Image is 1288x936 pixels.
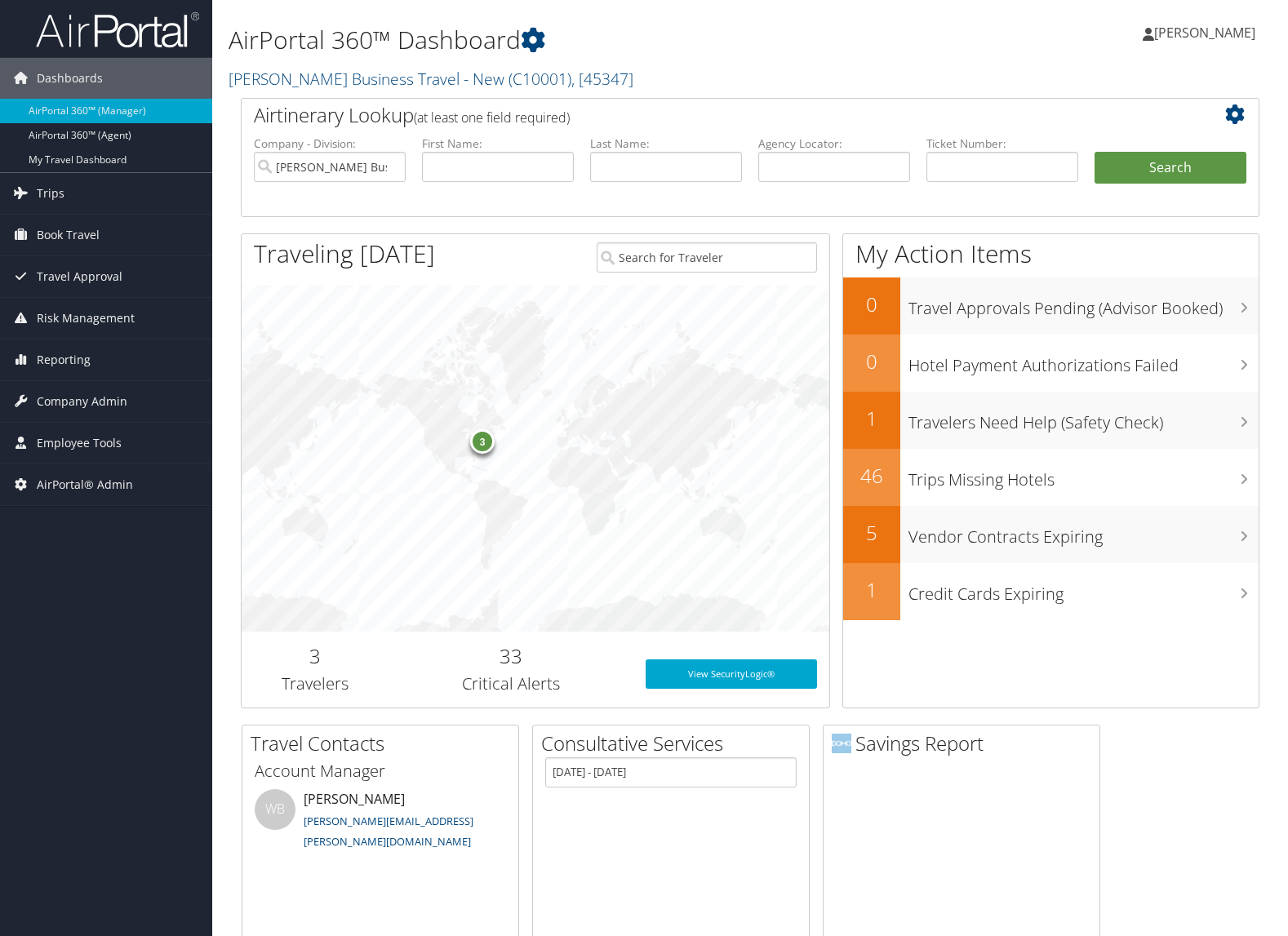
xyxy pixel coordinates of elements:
[843,506,1259,563] a: 5Vendor Contracts Expiring
[470,428,495,453] div: 3
[246,789,514,856] li: [PERSON_NAME]
[908,346,1259,377] h3: Hotel Payment Authorizations Failed
[843,449,1259,506] a: 46Trips Missing Hotels
[908,517,1259,548] h3: Vendor Contracts Expiring
[401,642,621,670] h2: 33
[37,256,122,297] span: Travel Approval
[1154,24,1255,42] span: [PERSON_NAME]
[229,68,633,90] a: [PERSON_NAME] Business Travel - New
[229,23,924,57] h1: AirPortal 360™ Dashboard
[422,135,574,152] label: First Name:
[843,335,1259,392] a: 0Hotel Payment Authorizations Failed
[37,215,100,255] span: Book Travel
[843,576,900,604] h2: 1
[1095,152,1246,184] button: Search
[37,464,133,505] span: AirPortal® Admin
[36,11,199,49] img: airportal-logo.png
[843,405,900,433] h2: 1
[414,109,570,126] span: (at least one field required)
[37,58,103,99] span: Dashboards
[571,68,633,90] span: , [ 45347 ]
[908,574,1259,606] h3: Credit Cards Expiring
[843,277,1259,335] a: 0Travel Approvals Pending (Advisor Booked)
[908,460,1259,491] h3: Trips Missing Hotels
[37,423,122,464] span: Employee Tools
[37,298,135,339] span: Risk Management
[254,642,376,670] h2: 3
[843,291,900,318] h2: 0
[590,135,742,152] label: Last Name:
[832,734,851,753] img: domo-logo.png
[541,730,809,757] h2: Consultative Services
[251,730,518,757] h2: Travel Contacts
[908,403,1259,434] h3: Travelers Need Help (Safety Check)
[843,237,1259,271] h1: My Action Items
[843,563,1259,620] a: 1Credit Cards Expiring
[908,289,1259,320] h3: Travel Approvals Pending (Advisor Booked)
[254,237,435,271] h1: Traveling [DATE]
[254,101,1161,129] h2: Airtinerary Lookup
[254,672,376,695] h3: Travelers
[646,659,817,689] a: View SecurityLogic®
[832,730,1099,757] h2: Savings Report
[597,242,817,273] input: Search for Traveler
[1143,8,1272,57] a: [PERSON_NAME]
[401,672,621,695] h3: Critical Alerts
[843,462,900,490] h2: 46
[843,519,900,547] h2: 5
[926,135,1078,152] label: Ticket Number:
[255,789,295,830] div: WB
[254,135,406,152] label: Company - Division:
[758,135,910,152] label: Agency Locator:
[304,814,473,849] a: [PERSON_NAME][EMAIL_ADDRESS][PERSON_NAME][DOMAIN_NAME]
[255,760,506,783] h3: Account Manager
[37,381,127,422] span: Company Admin
[843,392,1259,449] a: 1Travelers Need Help (Safety Check)
[509,68,571,90] span: ( C10001 )
[37,173,64,214] span: Trips
[843,348,900,375] h2: 0
[37,339,91,380] span: Reporting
